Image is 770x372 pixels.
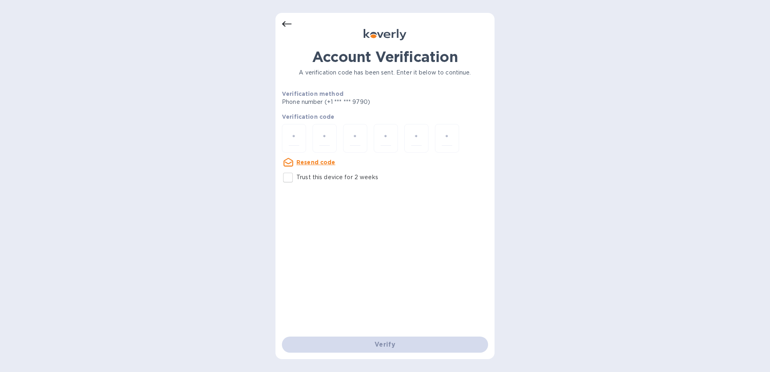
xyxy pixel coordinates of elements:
b: Verification method [282,91,344,97]
p: Phone number (+1 *** *** 9790) [282,98,432,106]
p: Verification code [282,113,488,121]
u: Resend code [296,159,335,165]
p: Trust this device for 2 weeks [296,173,378,182]
p: A verification code has been sent. Enter it below to continue. [282,68,488,77]
h1: Account Verification [282,48,488,65]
